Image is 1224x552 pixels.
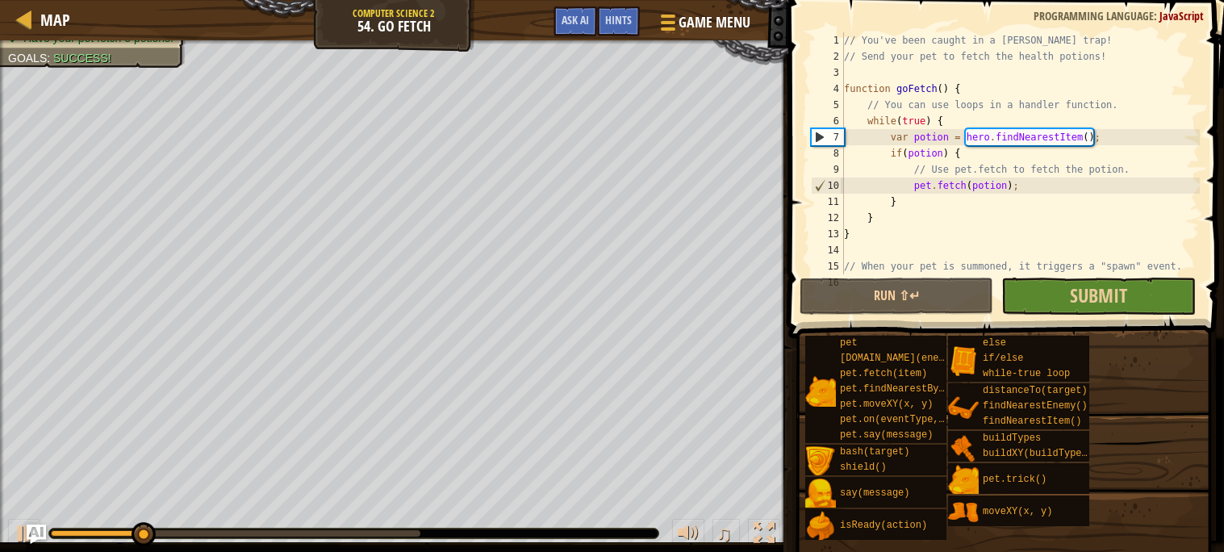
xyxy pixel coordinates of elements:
span: buildTypes [983,433,1041,444]
span: Game Menu [679,12,750,33]
button: Adjust volume [672,519,704,552]
span: pet.moveXY(x, y) [840,399,933,410]
img: portrait.png [948,497,979,528]
span: JavaScript [1159,8,1204,23]
a: Map [32,9,70,31]
span: Programming language [1034,8,1154,23]
span: [DOMAIN_NAME](enemy) [840,353,956,364]
button: Ask AI [27,525,46,544]
span: pet.fetch(item) [840,368,927,379]
span: pet [840,337,858,349]
span: Hints [605,12,632,27]
div: 15 [811,258,844,274]
button: Toggle fullscreen [748,519,780,552]
div: 2 [811,48,844,65]
button: Ctrl + P: Play [8,519,40,552]
span: : [47,52,53,65]
img: portrait.png [948,465,979,496]
img: portrait.png [948,345,979,376]
span: bash(target) [840,446,909,458]
img: portrait.png [948,393,979,424]
div: 16 [811,274,844,307]
div: 11 [811,194,844,210]
div: 1 [811,32,844,48]
div: 4 [811,81,844,97]
span: if/else [983,353,1023,364]
button: ♫ [712,519,740,552]
span: distanceTo(target) [983,385,1088,396]
button: Run ⇧↵ [800,278,993,315]
span: pet.say(message) [840,429,933,441]
span: pet.findNearestByType(type) [840,383,996,395]
div: 6 [811,113,844,129]
img: portrait.png [805,479,836,509]
span: moveXY(x, y) [983,506,1052,517]
span: pet.trick() [983,474,1046,485]
div: 14 [811,242,844,258]
button: Ask AI [554,6,597,36]
div: 9 [811,161,844,178]
img: portrait.png [805,511,836,542]
span: Goals [8,52,47,65]
div: 5 [811,97,844,113]
img: portrait.png [948,433,979,463]
div: 12 [811,210,844,226]
span: ♫ [716,521,732,546]
span: pet.on(eventType, handler) [840,414,991,425]
span: Ask AI [562,12,589,27]
div: 13 [811,226,844,242]
span: Map [40,9,70,31]
button: Submit [1001,278,1195,315]
span: say(message) [840,487,909,499]
div: 8 [811,145,844,161]
div: 7 [812,129,844,145]
div: 3 [811,65,844,81]
span: findNearestEnemy() [983,400,1088,412]
span: isReady(action) [840,520,927,531]
span: shield() [840,462,887,473]
button: Game Menu [648,6,760,44]
span: findNearestItem() [983,416,1081,427]
div: 10 [812,178,844,194]
span: else [983,337,1006,349]
span: buildXY(buildType, x, y) [983,448,1122,459]
img: portrait.png [805,376,836,407]
span: Success! [53,52,111,65]
span: Submit [1070,282,1127,308]
span: : [1154,8,1159,23]
img: portrait.png [805,446,836,477]
span: while-true loop [983,368,1070,379]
